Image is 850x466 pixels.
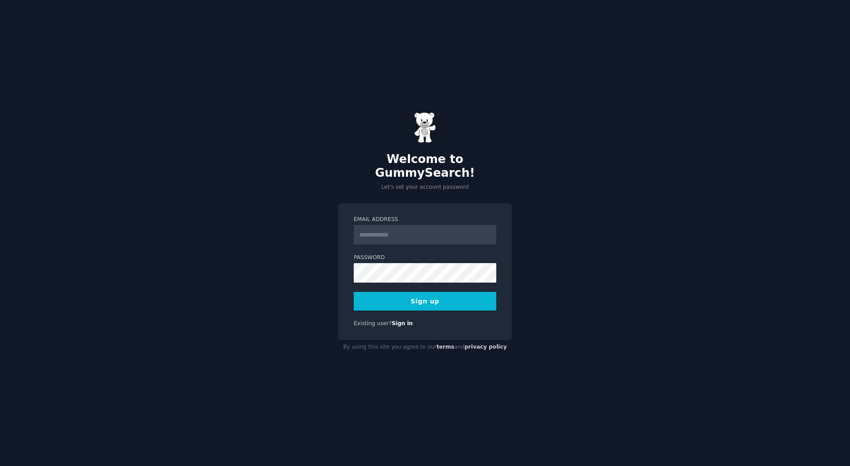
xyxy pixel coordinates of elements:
p: Let's set your account password [338,183,512,191]
img: Gummy Bear [414,112,436,143]
a: Sign in [392,320,413,326]
label: Password [354,254,496,262]
a: terms [437,344,454,350]
span: Existing user? [354,320,392,326]
a: privacy policy [464,344,507,350]
button: Sign up [354,292,496,311]
label: Email Address [354,216,496,224]
h2: Welcome to GummySearch! [338,152,512,180]
div: By using this site you agree to our and [338,340,512,354]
